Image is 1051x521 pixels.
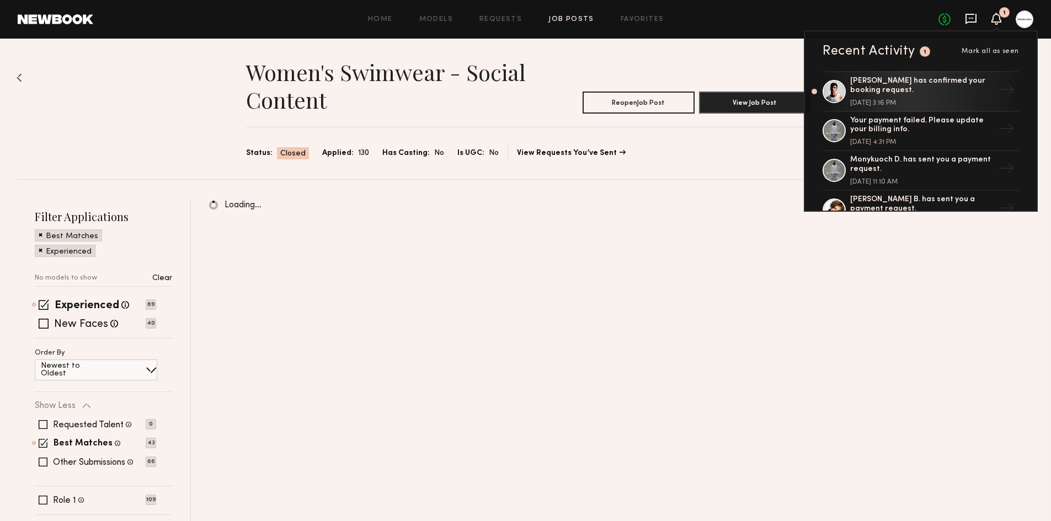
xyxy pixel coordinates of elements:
p: No models to show [35,275,97,282]
a: [PERSON_NAME] has confirmed your booking request.[DATE] 3:16 PM→ [823,71,1019,112]
div: Monykuoch D. has sent you a payment request. [850,155,994,174]
a: View Requests You’ve Sent [517,149,626,157]
a: Monykuoch D. has sent you a payment request.[DATE] 11:10 AM→ [823,151,1019,191]
h2: Filter Applications [35,209,172,224]
div: 1 [1003,10,1006,16]
p: 0 [146,419,156,429]
div: → [994,116,1019,145]
div: Your payment failed. Please update your billing info. [850,116,994,135]
label: Other Submissions [53,458,125,467]
a: Favorites [621,16,664,23]
div: [PERSON_NAME] B. has sent you a payment request. [850,195,994,214]
a: Your payment failed. Please update your billing info.[DATE] 4:31 PM→ [823,112,1019,152]
a: [PERSON_NAME] B. has sent you a payment request.→ [823,191,1019,230]
div: → [994,196,1019,224]
span: Is UGC: [457,147,484,159]
div: → [994,156,1019,185]
a: Models [419,16,453,23]
label: Requested Talent [53,421,124,429]
div: [PERSON_NAME] has confirmed your booking request. [850,77,994,95]
p: 40 [146,318,156,329]
a: Job Posts [548,16,594,23]
p: Experienced [46,248,92,256]
span: Has Casting: [382,147,430,159]
a: Requests [479,16,522,23]
p: 43 [146,438,156,448]
button: View Job Post [699,92,811,114]
img: Back to previous page [17,73,22,82]
span: Applied: [322,147,354,159]
span: No [489,147,499,159]
span: No [434,147,444,159]
span: Loading… [225,201,262,210]
p: Clear [152,275,172,282]
p: 109 [146,495,156,505]
p: Best Matches [46,233,98,240]
p: Order By [35,350,65,357]
p: 69 [146,299,156,310]
p: Newest to Oldest [41,362,106,378]
div: → [994,77,1019,106]
label: New Faces [54,319,108,330]
div: [DATE] 11:10 AM [850,179,994,185]
h1: Women's Swimwear - Social Content [246,58,529,114]
span: 130 [358,147,369,159]
div: Recent Activity [823,45,915,58]
div: [DATE] 3:16 PM [850,100,994,106]
p: 66 [146,456,156,467]
div: 1 [924,49,927,55]
a: Home [368,16,393,23]
div: [DATE] 4:31 PM [850,139,994,146]
p: Show Less [35,401,76,410]
label: Role 1 [53,496,76,505]
label: Best Matches [54,439,113,448]
label: Experienced [55,300,119,311]
span: Closed [280,148,306,159]
button: ReopenJob Post [583,92,695,114]
span: Mark all as seen [962,48,1019,55]
span: Status: [246,147,273,159]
